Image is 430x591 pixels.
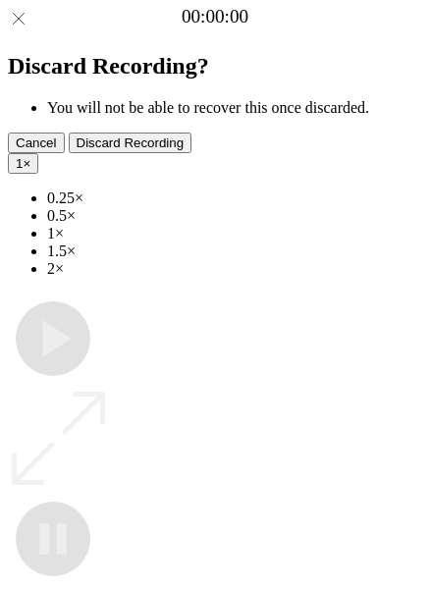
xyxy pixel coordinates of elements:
[47,189,422,207] li: 0.25×
[47,260,422,278] li: 2×
[8,133,65,153] button: Cancel
[182,6,248,27] a: 00:00:00
[47,225,422,242] li: 1×
[69,133,192,153] button: Discard Recording
[8,153,38,174] button: 1×
[47,207,422,225] li: 0.5×
[8,53,422,80] h2: Discard Recording?
[47,242,422,260] li: 1.5×
[47,99,422,117] li: You will not be able to recover this once discarded.
[16,156,23,171] span: 1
